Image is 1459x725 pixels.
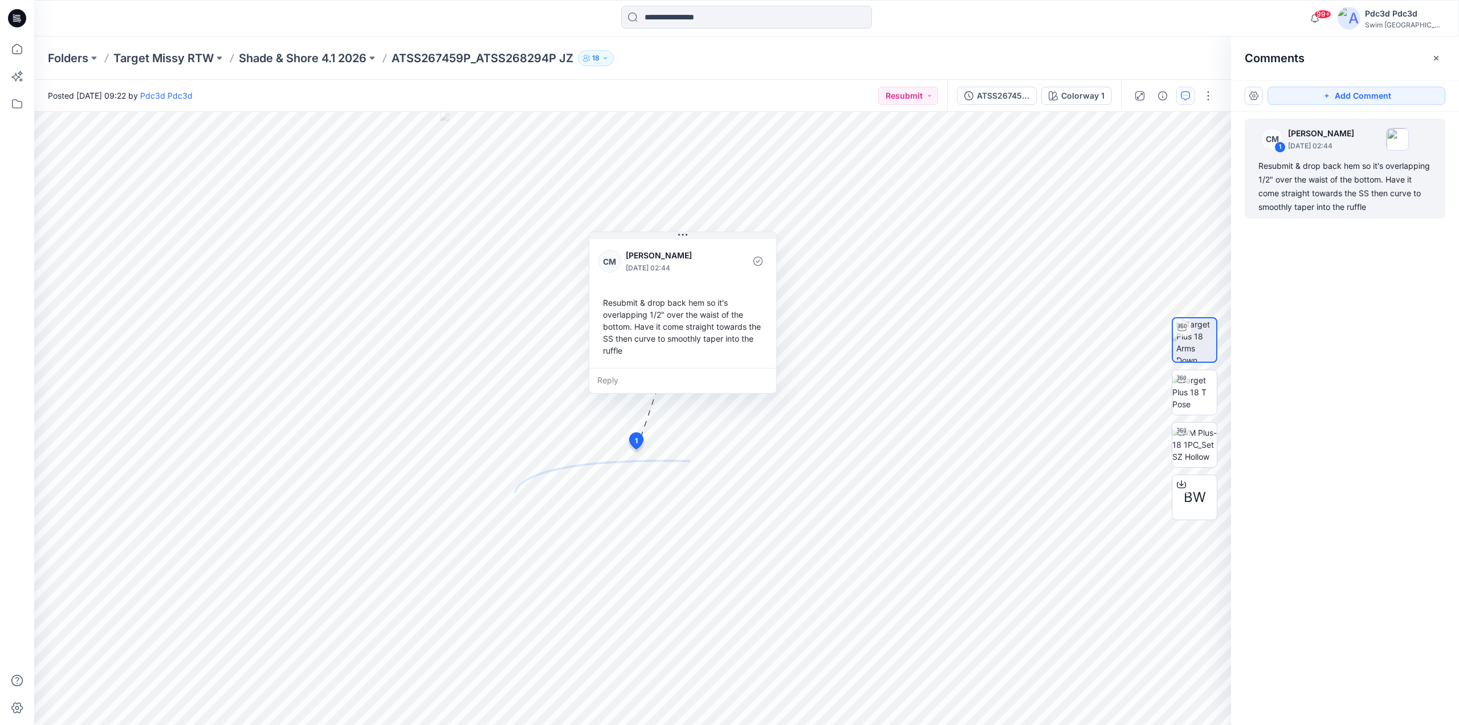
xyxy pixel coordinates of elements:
[598,250,621,273] div: CM
[1338,7,1360,30] img: avatar
[957,87,1037,105] button: ATSS267459P_ATSS268294P JZ
[1261,128,1283,151] div: CM
[1268,87,1445,105] button: Add Comment
[113,50,214,66] a: Target Missy RTW
[1288,140,1354,152] p: [DATE] 02:44
[239,50,366,66] a: Shade & Shore 4.1 2026
[1176,318,1216,362] img: Target Plus 18 Arms Down
[1288,127,1354,140] p: [PERSON_NAME]
[392,50,573,66] p: ATSS267459P_ATSS268294P JZ
[1041,87,1112,105] button: Colorway 1
[589,368,776,393] div: Reply
[598,292,767,361] div: Resubmit & drop back hem so it's overlapping 1/2" over the waist of the bottom. Have it come stra...
[977,90,1029,102] div: ATSS267459P_ATSS268294P JZ
[1154,87,1172,105] button: Details
[1365,21,1445,29] div: Swim [GEOGRAPHIC_DATA]
[1172,427,1217,463] img: WM Plus-18 1PC_Set SZ Hollow
[1258,159,1432,214] div: Resubmit & drop back hem so it's overlapping 1/2" over the waist of the bottom. Have it come stra...
[1314,10,1331,19] span: 99+
[1274,141,1286,153] div: 1
[48,50,88,66] a: Folders
[1172,374,1217,410] img: Target Plus 18 T Pose
[1365,7,1445,21] div: Pdc3d Pdc3d
[626,249,719,262] p: [PERSON_NAME]
[1184,487,1206,508] span: BW
[578,50,614,66] button: 18
[140,91,193,100] a: Pdc3d Pdc3d
[1245,51,1305,65] h2: Comments
[48,90,193,102] span: Posted [DATE] 09:22 by
[592,52,600,64] p: 18
[1061,90,1105,102] div: Colorway 1
[626,262,719,274] p: [DATE] 02:44
[635,436,638,446] span: 1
